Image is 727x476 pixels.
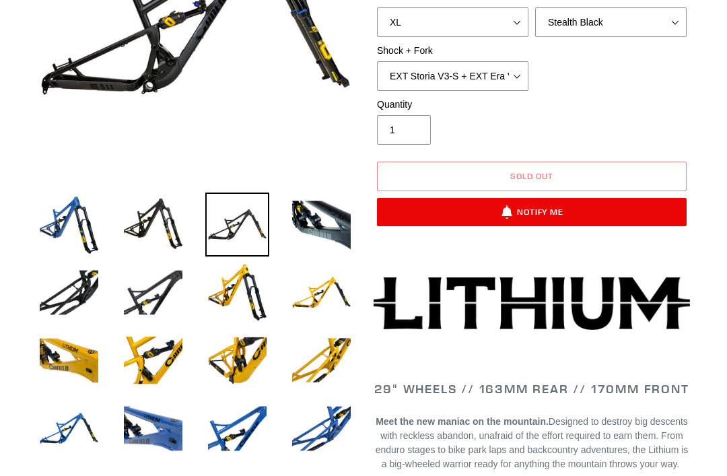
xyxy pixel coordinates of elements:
span: Designed to destroy big descents with reckless abandon, unafraid of the effort required to earn t... [376,416,689,469]
img: Load image into Gallery viewer, LITHIUM - Frame, Shock + Fork [37,193,101,257]
label: Shock + Fork [377,44,528,58]
img: Load image into Gallery viewer, LITHIUM - Frame, Shock + Fork [121,329,185,393]
button: Notify Me [377,198,687,226]
span: From enduro stages to bike park laps and backcountry adventures, the Lithium is a big-wheeled war... [376,430,689,469]
img: Load image into Gallery viewer, LITHIUM - Frame, Shock + Fork [205,193,269,257]
img: Load image into Gallery viewer, LITHIUM - Frame, Shock + Fork [121,261,185,325]
img: Load image into Gallery viewer, LITHIUM - Frame, Shock + Fork [37,397,101,461]
img: Load image into Gallery viewer, LITHIUM - Frame, Shock + Fork [205,329,269,393]
img: Load image into Gallery viewer, LITHIUM - Frame, Shock + Fork [289,397,353,461]
span: 29" WHEELS // 163mm REAR // 170mm FRONT [374,381,689,397]
img: Load image into Gallery viewer, LITHIUM - Frame, Shock + Fork [121,193,185,257]
span: . [677,458,679,469]
img: Lithium-Logo_480x480.png [374,277,690,329]
img: Load image into Gallery viewer, LITHIUM - Frame, Shock + Fork [289,193,353,257]
img: Load image into Gallery viewer, LITHIUM - Frame, Shock + Fork [37,261,101,325]
img: Load image into Gallery viewer, LITHIUM - Frame, Shock + Fork [205,397,269,461]
button: Sold out [377,162,687,191]
img: Load image into Gallery viewer, LITHIUM - Frame, Shock + Fork [121,397,185,461]
img: Load image into Gallery viewer, LITHIUM - Frame, Shock + Fork [289,329,353,393]
img: Load image into Gallery viewer, LITHIUM - Frame, Shock + Fork [289,261,353,325]
span: Sold out [510,171,553,181]
label: Quantity [377,98,528,112]
img: Load image into Gallery viewer, LITHIUM - Frame, Shock + Fork [205,261,269,325]
b: Meet the new maniac on the mountain. [376,416,549,427]
img: Load image into Gallery viewer, LITHIUM - Frame, Shock + Fork [37,329,101,393]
